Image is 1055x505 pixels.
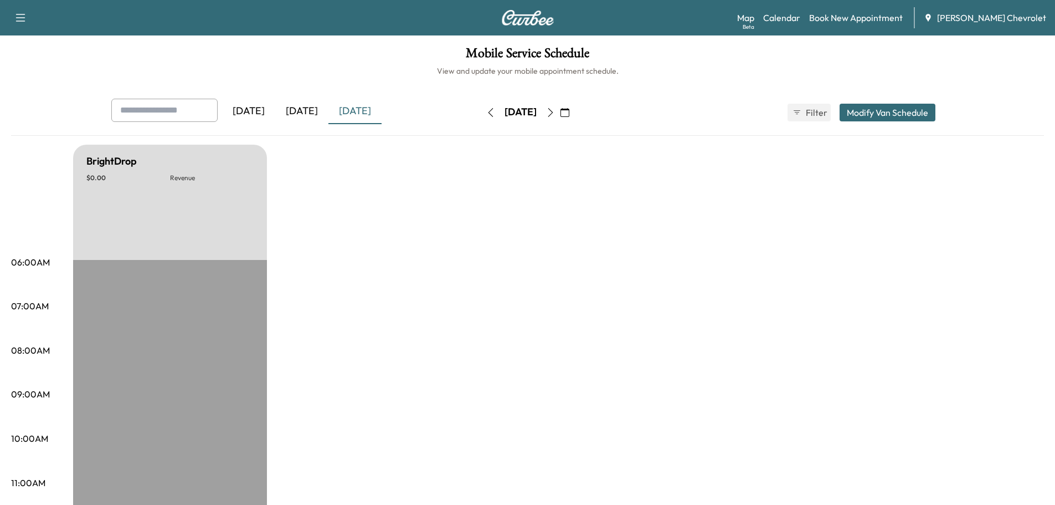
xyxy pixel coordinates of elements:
h5: BrightDrop [86,154,137,169]
a: Calendar [763,11,800,24]
a: MapBeta [737,11,754,24]
h6: View and update your mobile appointment schedule. [11,65,1044,76]
p: $ 0.00 [86,174,170,182]
button: Modify Van Schedule [840,104,935,121]
img: Curbee Logo [501,10,554,25]
p: 08:00AM [11,344,50,357]
h1: Mobile Service Schedule [11,47,1044,65]
span: Filter [806,106,826,119]
div: Beta [743,23,754,31]
p: 11:00AM [11,476,45,489]
p: 07:00AM [11,299,49,313]
span: [PERSON_NAME] Chevrolet [937,11,1046,24]
div: [DATE] [275,99,328,124]
div: [DATE] [328,99,382,124]
button: Filter [788,104,831,121]
p: 09:00AM [11,387,50,401]
div: [DATE] [505,105,537,119]
a: Book New Appointment [809,11,903,24]
p: 10:00AM [11,432,48,445]
p: 06:00AM [11,256,50,269]
p: Revenue [170,174,254,182]
div: [DATE] [222,99,275,124]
